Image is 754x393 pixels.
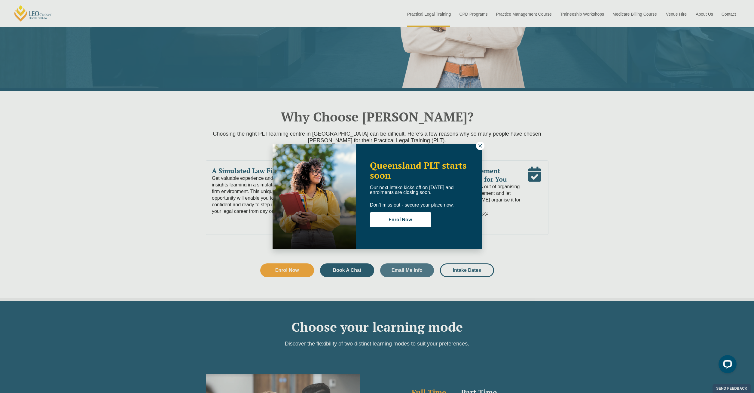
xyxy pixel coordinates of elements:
[273,144,356,249] img: Woman in yellow blouse holding folders looking to the right and smiling
[476,142,484,150] button: Close
[370,212,431,227] button: Enrol Now
[370,159,467,181] span: Queensland PLT starts soon
[714,353,739,378] iframe: LiveChat chat widget
[370,185,454,195] span: Our next intake kicks off on [DATE] and enrolments are closing soon.
[370,202,454,207] span: Don’t miss out - secure your place now.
